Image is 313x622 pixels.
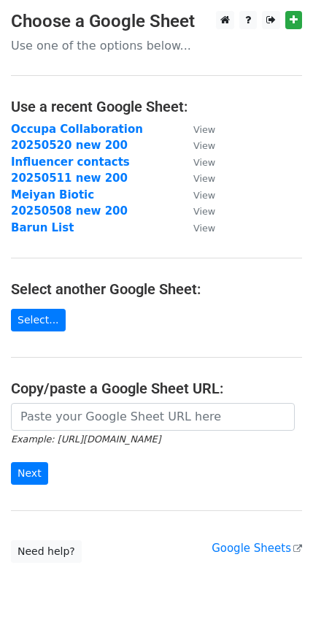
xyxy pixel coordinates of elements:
small: Example: [URL][DOMAIN_NAME] [11,434,161,445]
small: View [193,173,215,184]
a: Occupa Collaboration [11,123,143,136]
small: View [193,223,215,234]
h3: Choose a Google Sheet [11,11,302,32]
a: Select... [11,309,66,331]
a: Barun List [11,221,74,234]
input: Paste your Google Sheet URL here [11,403,295,431]
small: View [193,140,215,151]
a: Need help? [11,540,82,563]
a: Meiyan Biotic [11,188,94,201]
a: View [179,188,215,201]
a: 20250520 new 200 [11,139,128,152]
a: Google Sheets [212,542,302,555]
a: View [179,155,215,169]
small: View [193,124,215,135]
input: Next [11,462,48,485]
h4: Copy/paste a Google Sheet URL: [11,380,302,397]
p: Use one of the options below... [11,38,302,53]
a: 20250511 new 200 [11,172,128,185]
h4: Select another Google Sheet: [11,280,302,298]
a: View [179,123,215,136]
a: 20250508 new 200 [11,204,128,218]
a: View [179,204,215,218]
small: View [193,190,215,201]
small: View [193,157,215,168]
small: View [193,206,215,217]
a: View [179,221,215,234]
h4: Use a recent Google Sheet: [11,98,302,115]
a: View [179,172,215,185]
a: View [179,139,215,152]
a: Influencer contacts [11,155,130,169]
